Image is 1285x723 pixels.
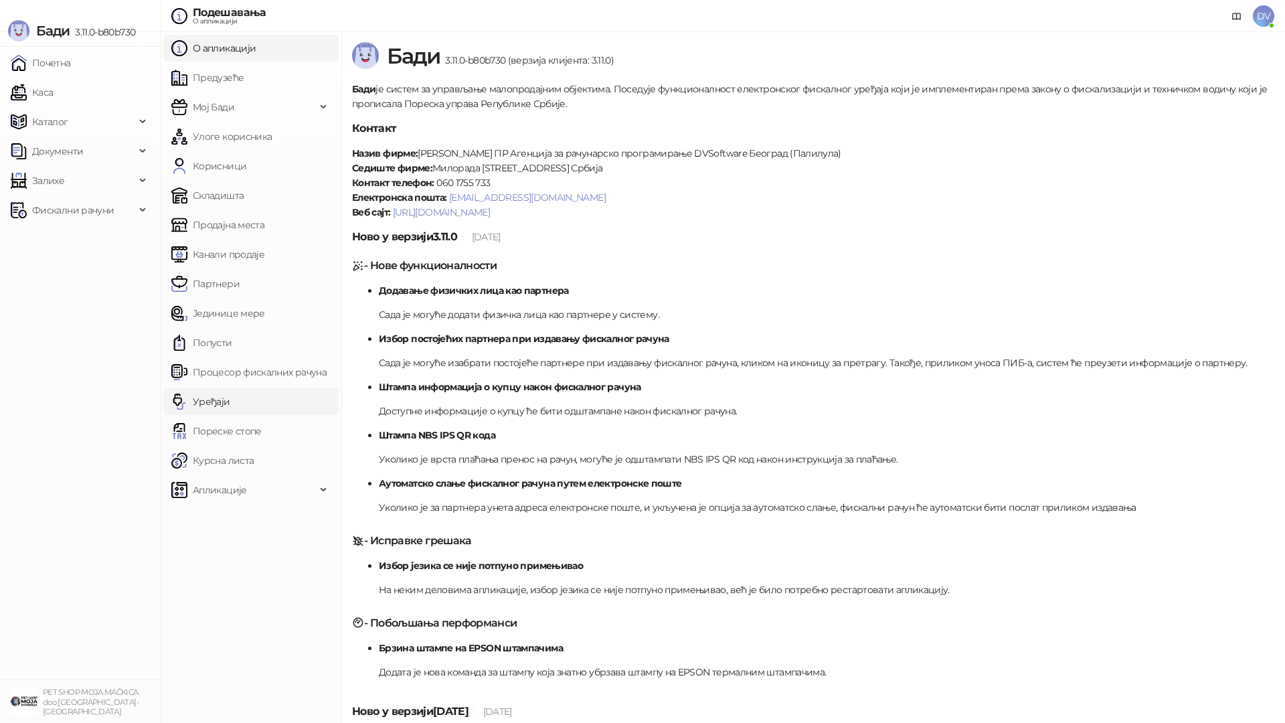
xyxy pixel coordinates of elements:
[352,82,1274,111] p: је систем за управљање малопродајним објектима. Поседује функционалност електронског фискалног ур...
[171,359,327,386] a: Процесор фискалних рачуна
[379,665,1274,679] p: Додата је нова команда за штампу која знатно убрзава штампу на EPSON термалним штампачима.
[43,688,139,716] small: PET SHOP MOJA MAČKICA doo [GEOGRAPHIC_DATA]-[GEOGRAPHIC_DATA]
[379,285,569,297] strong: Додавање физичких лица као партнера
[379,477,682,489] strong: Аутоматско слање фискалног рачуна путем електронске поште
[483,706,512,718] span: [DATE]
[379,333,669,345] strong: Избор постојећих партнера при издавању фискалног рачуна
[36,23,70,39] span: Бади
[393,206,490,218] a: [URL][DOMAIN_NAME]
[171,212,264,238] a: Продајна места
[352,146,1274,220] p: [PERSON_NAME] ПР Агенција за рачунарско програмирање DVSoftware Београд (Палилула) Милорада [STRE...
[352,83,375,95] strong: Бади
[171,418,262,445] a: Пореске стопе
[193,94,234,120] span: Мој Бади
[379,307,1274,322] p: Сада је могуће додати физичка лица као партнере у систему.
[379,404,1274,418] p: Доступне информације о купцу ће бити одштампане након фискалног рачуна.
[193,477,247,503] span: Апликације
[32,197,114,224] span: Фискални рачуни
[11,688,37,715] img: 64x64-companyLogo-9f44b8df-f022-41eb-b7d6-300ad218de09.png
[379,560,583,572] strong: Избор језика се није потпуно примењивао
[171,270,240,297] a: Партнери
[171,35,256,62] a: О апликацији
[32,138,83,165] span: Документи
[379,429,495,441] strong: Штампа NBS IPS QR кода
[379,452,1274,467] p: Уколико је врста плаћања пренос на рачун, могуће је одштампати NBS IPS QR код након инструкција з...
[352,191,446,204] strong: Електронска пошта:
[352,615,1274,631] h5: - Побољшања перформанси
[352,229,1274,245] h5: Ново у верзији 3.11.0
[70,26,135,38] span: 3.11.0-b80b730
[8,20,29,42] img: Logo
[379,642,563,654] strong: Брзина штампе на EPSON штампачима
[352,533,1274,549] h5: - Исправке грешака
[11,50,71,76] a: Почетна
[352,258,1274,274] h5: - Нове функционалности
[449,191,606,204] a: [EMAIL_ADDRESS][DOMAIN_NAME]
[352,206,390,218] strong: Веб сајт:
[352,704,1274,720] h5: Ново у верзији [DATE]
[379,381,641,393] strong: Штампа информација о купцу након фискалног рачуна
[1226,5,1248,27] a: Документација
[352,120,1274,137] h5: Контакт
[171,182,244,209] a: Складишта
[32,167,64,194] span: Залихе
[171,123,272,150] a: Улоге корисника
[352,177,434,189] strong: Контакт телефон:
[171,447,254,474] a: Курсна листа
[171,241,264,268] a: Канали продаје
[352,42,379,69] img: Logo
[387,43,440,69] span: Бади
[1253,5,1274,27] span: DV
[171,329,232,356] a: Попусти
[379,355,1274,370] p: Сада је могуће изабрати постојеће партнере при издавању фискалног рачуна, кликом на иконицу за пр...
[379,500,1274,515] p: Уколико је за партнера унета адреса електронске поште, и укључена је опција за аутоматско слање, ...
[193,18,266,25] div: О апликацији
[171,388,230,415] a: Уређаји
[171,64,244,91] a: Предузеће
[171,153,246,179] a: Корисници
[11,79,53,106] a: Каса
[352,162,432,174] strong: Седиште фирме:
[171,300,265,327] a: Јединице мере
[352,147,418,159] strong: Назив фирме:
[472,231,501,243] span: [DATE]
[32,108,68,135] span: Каталог
[379,582,1274,597] p: На неким деловима апликације, избор језика се није потпуно примењивао, већ је било потребно реста...
[193,7,266,18] div: Подешавања
[440,54,614,66] span: 3.11.0-b80b730 (верзија клијента: 3.11.0)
